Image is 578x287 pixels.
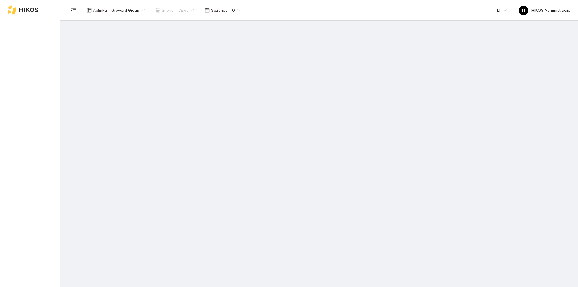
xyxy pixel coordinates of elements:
span: Sezonas : [211,7,228,14]
button: menu-fold [67,4,79,16]
span: shop [156,8,160,13]
span: Groward Group [111,6,145,15]
span: menu-fold [71,8,76,13]
span: Aplinka : [93,7,108,14]
span: H [522,6,525,15]
span: layout [87,8,92,13]
span: Visos [178,6,194,15]
span: 0 [232,6,240,15]
span: HIKOS Administracija [519,8,570,13]
span: Įmonė : [162,7,175,14]
span: LT [497,6,507,15]
span: calendar [205,8,210,13]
